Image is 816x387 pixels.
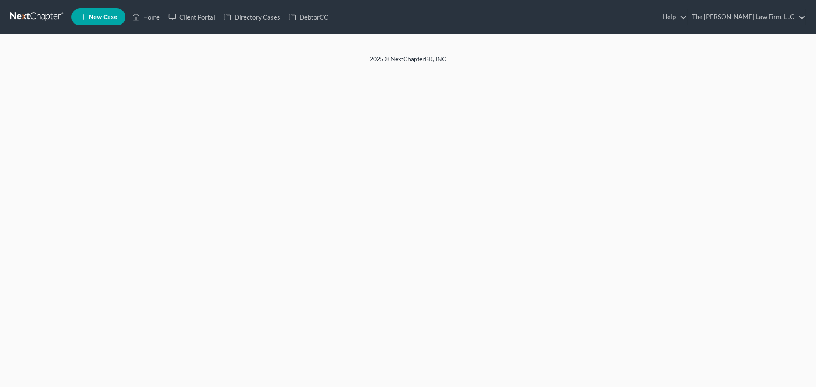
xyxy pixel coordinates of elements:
a: Home [128,9,164,25]
new-legal-case-button: New Case [71,8,125,25]
a: The [PERSON_NAME] Law Firm, LLC [688,9,805,25]
a: Directory Cases [219,9,284,25]
a: DebtorCC [284,9,332,25]
div: 2025 © NextChapterBK, INC [166,55,650,70]
a: Help [658,9,687,25]
a: Client Portal [164,9,219,25]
